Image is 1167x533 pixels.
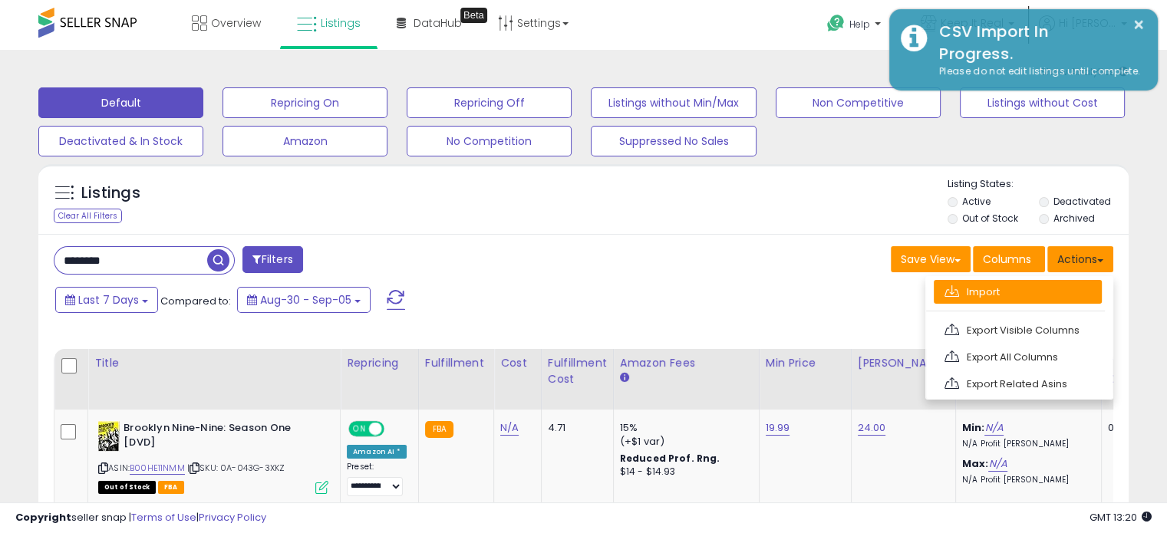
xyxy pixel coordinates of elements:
[158,481,184,494] span: FBA
[955,349,1101,410] th: The percentage added to the cost of goods (COGS) that forms the calculator for Min & Max prices.
[425,421,453,438] small: FBA
[766,420,790,436] a: 19.99
[962,195,991,208] label: Active
[407,126,572,156] button: No Competition
[988,456,1007,472] a: N/A
[591,126,756,156] button: Suppressed No Sales
[407,87,572,118] button: Repricing Off
[962,420,985,435] b: Min:
[38,87,203,118] button: Default
[983,252,1031,267] span: Columns
[347,355,412,371] div: Repricing
[160,294,231,308] span: Compared to:
[425,355,487,371] div: Fulfillment
[347,462,407,496] div: Preset:
[858,355,949,371] div: [PERSON_NAME]
[131,510,196,525] a: Terms of Use
[223,126,387,156] button: Amazon
[960,87,1125,118] button: Listings without Cost
[347,445,407,459] div: Amazon AI *
[500,420,519,436] a: N/A
[350,423,369,436] span: ON
[1090,510,1152,525] span: 2025-09-13 13:20 GMT
[500,355,535,371] div: Cost
[928,21,1146,64] div: CSV Import In Progress.
[591,87,756,118] button: Listings without Min/Max
[242,246,302,273] button: Filters
[620,355,753,371] div: Amazon Fees
[928,64,1146,79] div: Please do not edit listings until complete.
[237,287,371,313] button: Aug-30 - Sep-05
[766,355,845,371] div: Min Price
[98,481,156,494] span: All listings that are currently out of stock and unavailable for purchase on Amazon
[78,292,139,308] span: Last 7 Days
[460,8,487,23] div: Tooltip anchor
[962,439,1090,449] p: N/A Profit [PERSON_NAME]
[15,511,266,525] div: seller snap | |
[858,420,886,436] a: 24.00
[54,209,122,223] div: Clear All Filters
[260,292,351,308] span: Aug-30 - Sep-05
[38,126,203,156] button: Deactivated & In Stock
[934,318,1102,342] a: Export Visible Columns
[973,246,1045,272] button: Columns
[962,456,989,471] b: Max:
[94,355,334,371] div: Title
[620,452,720,465] b: Reduced Prof. Rng.
[1053,212,1094,225] label: Archived
[815,2,896,50] a: Help
[211,15,261,31] span: Overview
[984,420,1003,436] a: N/A
[962,475,1090,485] p: N/A Profit [PERSON_NAME]
[1047,246,1113,272] button: Actions
[81,183,140,204] h5: Listings
[962,212,1018,225] label: Out of Stock
[620,421,747,435] div: 15%
[776,87,941,118] button: Non Competitive
[187,462,285,474] span: | SKU: 0A-043G-3XKZ
[548,355,607,387] div: Fulfillment Cost
[414,15,462,31] span: DataHub
[849,18,870,31] span: Help
[130,462,185,475] a: B00HE11NMM
[620,371,629,385] small: Amazon Fees.
[548,421,602,435] div: 4.71
[891,246,971,272] button: Save View
[1132,15,1145,35] button: ×
[15,510,71,525] strong: Copyright
[826,14,846,33] i: Get Help
[934,372,1102,396] a: Export Related Asins
[124,421,310,453] b: Brooklyn Nine-Nine: Season One [DVD]
[620,435,747,449] div: (+$1 var)
[1108,421,1155,435] div: 0
[382,423,407,436] span: OFF
[948,177,1129,192] p: Listing States:
[199,510,266,525] a: Privacy Policy
[321,15,361,31] span: Listings
[55,287,158,313] button: Last 7 Days
[1053,195,1110,208] label: Deactivated
[98,421,120,452] img: 51mTls807-L._SL40_.jpg
[98,421,328,492] div: ASIN:
[934,280,1102,304] a: Import
[934,345,1102,369] a: Export All Columns
[620,466,747,479] div: $14 - $14.93
[223,87,387,118] button: Repricing On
